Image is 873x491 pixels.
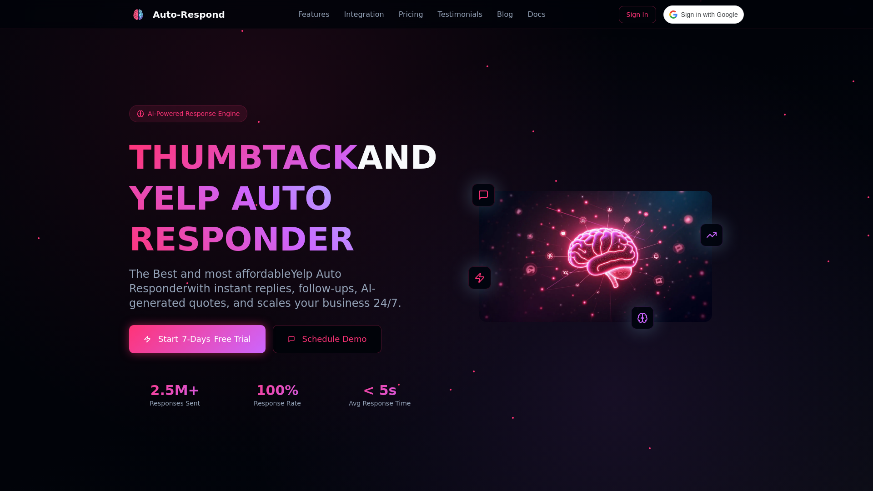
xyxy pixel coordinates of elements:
div: 100% [231,382,323,399]
a: Auto-Respond LogoAuto-Respond [129,5,225,24]
div: 2.5M+ [129,382,221,399]
iframe: Sign in with Google Button [659,23,748,43]
span: AND [357,138,437,176]
img: AI Neural Network Brain [479,191,712,322]
button: Schedule Demo [273,325,382,353]
span: Yelp Auto Responder [129,268,341,295]
a: Blog [497,9,513,20]
span: THUMBTACK [129,138,357,176]
div: < 5s [334,382,426,399]
a: Integration [344,9,384,20]
a: Pricing [399,9,423,20]
div: Avg Response Time [334,399,426,408]
img: Auto-Respond Logo [133,9,144,20]
a: Features [298,9,330,20]
div: Sign in with Google [663,5,744,24]
span: AI-Powered Response Engine [148,109,240,118]
p: The Best and most affordable with instant replies, follow-ups, AI-generated quotes, and scales yo... [129,267,426,311]
div: Auto-Respond [153,8,225,21]
a: Sign In [619,6,656,23]
a: Docs [527,9,545,20]
div: Response Rate [231,399,323,408]
a: Start7-DaysFree Trial [129,325,266,353]
div: Responses Sent [129,399,221,408]
span: Sign in with Google [681,10,738,20]
span: 7-Days [182,333,211,346]
h1: YELP AUTO RESPONDER [129,178,426,260]
a: Testimonials [438,9,483,20]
